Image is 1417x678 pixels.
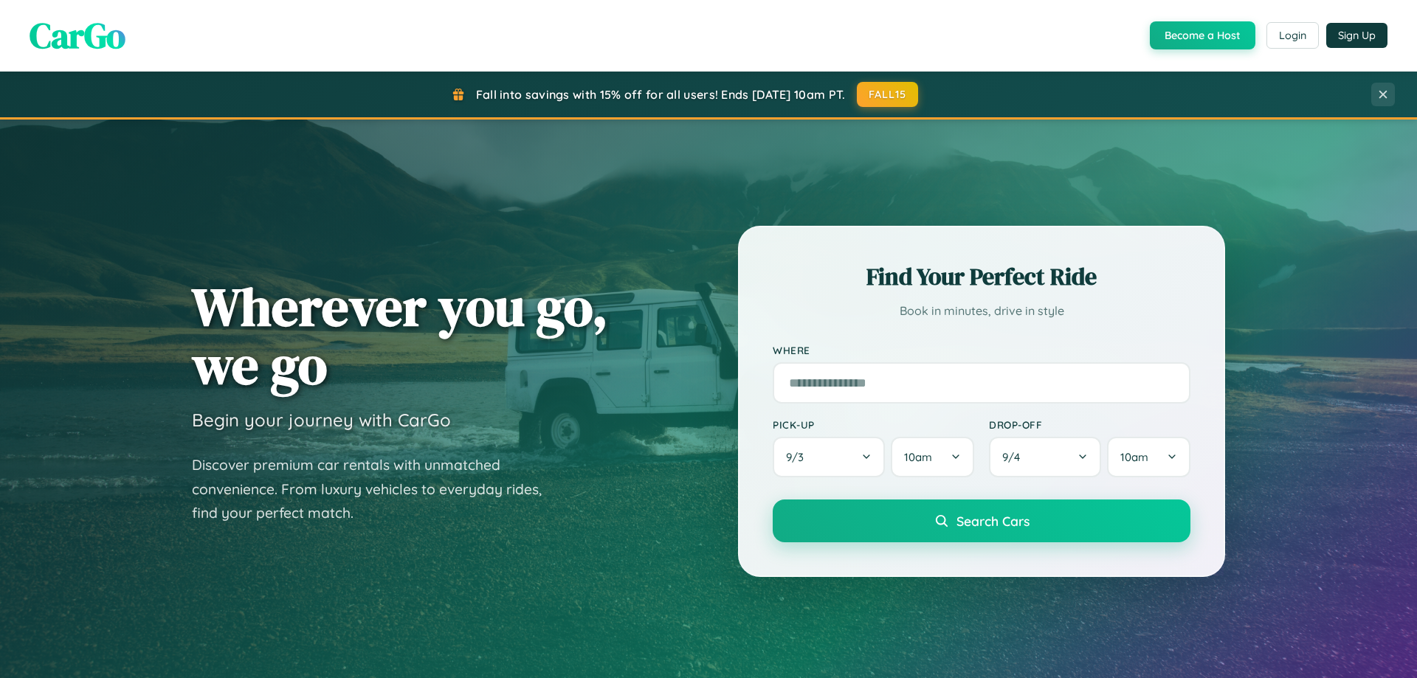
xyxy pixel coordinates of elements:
[773,437,885,477] button: 9/3
[1107,437,1190,477] button: 10am
[476,87,846,102] span: Fall into savings with 15% off for all users! Ends [DATE] 10am PT.
[773,344,1190,356] label: Where
[904,450,932,464] span: 10am
[773,499,1190,542] button: Search Cars
[1002,450,1027,464] span: 9 / 4
[773,300,1190,322] p: Book in minutes, drive in style
[786,450,811,464] span: 9 / 3
[192,277,608,394] h1: Wherever you go, we go
[773,418,974,431] label: Pick-up
[891,437,974,477] button: 10am
[30,11,125,60] span: CarGo
[989,437,1101,477] button: 9/4
[192,409,451,431] h3: Begin your journey with CarGo
[1120,450,1148,464] span: 10am
[773,260,1190,293] h2: Find Your Perfect Ride
[989,418,1190,431] label: Drop-off
[857,82,919,107] button: FALL15
[956,513,1030,529] span: Search Cars
[1326,23,1387,48] button: Sign Up
[1266,22,1319,49] button: Login
[192,453,561,525] p: Discover premium car rentals with unmatched convenience. From luxury vehicles to everyday rides, ...
[1150,21,1255,49] button: Become a Host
